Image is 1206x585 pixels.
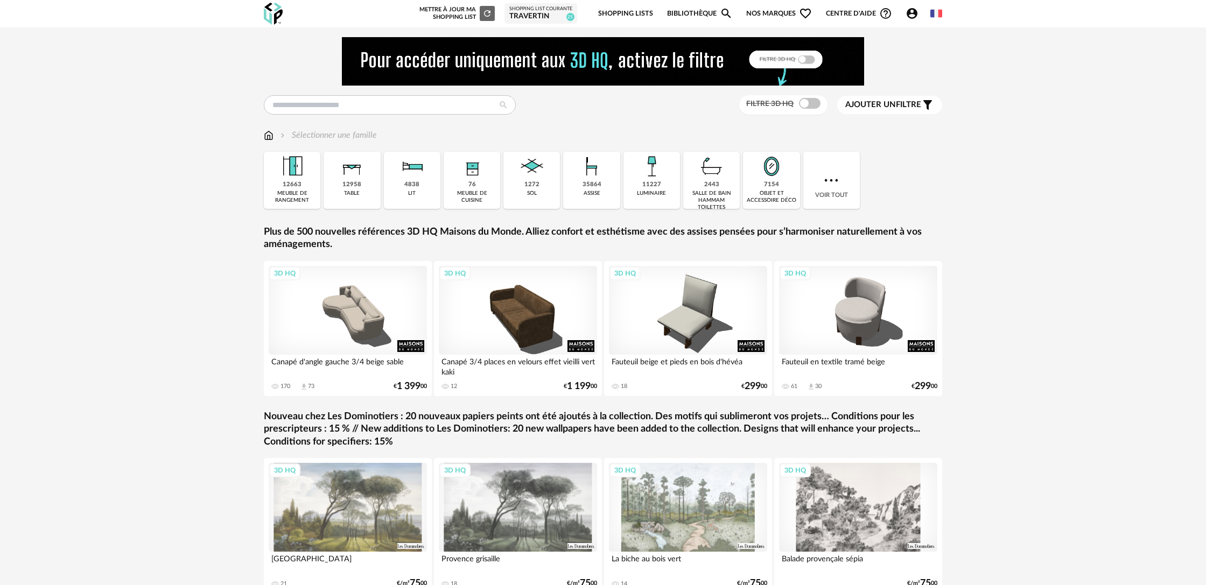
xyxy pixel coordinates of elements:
div: Provence grisaille [439,552,597,573]
div: 35864 [583,181,601,189]
div: table [344,190,360,197]
div: lit [408,190,416,197]
img: Assise.png [577,152,606,181]
span: 299 [745,383,761,390]
div: meuble de cuisine [447,190,497,204]
a: BibliothèqueMagnify icon [667,1,733,26]
div: Voir tout [803,152,860,209]
img: more.7b13dc1.svg [822,171,841,190]
span: Magnify icon [720,7,733,20]
div: 3D HQ [269,266,300,280]
img: fr [930,8,942,19]
div: € 00 [394,383,427,390]
div: objet et accessoire déco [746,190,796,204]
div: 2443 [704,181,719,189]
img: Salle%20de%20bain.png [697,152,726,181]
span: 299 [915,383,931,390]
a: 3D HQ Canapé 3/4 places en velours effet vieilli vert kaki 12 €1 19900 [434,261,602,396]
div: 3D HQ [609,266,641,280]
img: Table.png [338,152,367,181]
div: sol [527,190,537,197]
span: Download icon [807,383,815,391]
a: Shopping Lists [598,1,653,26]
div: 170 [281,383,290,390]
div: 1272 [524,181,539,189]
div: Sélectionner une famille [278,129,377,142]
span: Nos marques [746,1,812,26]
img: Luminaire.png [637,152,666,181]
div: 76 [468,181,476,189]
div: travertin [509,12,572,22]
div: 18 [621,383,627,390]
img: Literie.png [397,152,426,181]
span: Help Circle Outline icon [879,7,892,20]
div: 3D HQ [780,463,811,477]
div: 73 [308,383,314,390]
span: 25 [566,13,574,21]
span: Account Circle icon [906,7,923,20]
div: Balade provençale sépia [779,552,937,573]
span: Heart Outline icon [799,7,812,20]
img: Rangement.png [458,152,487,181]
div: 61 [791,383,797,390]
span: Centre d'aideHelp Circle Outline icon [826,7,892,20]
button: Ajouter unfiltre Filter icon [837,96,942,114]
div: Fauteuil en textile tramé beige [779,355,937,376]
img: NEW%20NEW%20HQ%20NEW_V1.gif [342,37,864,86]
div: 7154 [764,181,779,189]
div: Canapé d'angle gauche 3/4 beige sable [269,355,427,376]
div: 3D HQ [439,463,471,477]
div: € 00 [564,383,597,390]
img: Meuble%20de%20rangement.png [278,152,307,181]
div: meuble de rangement [267,190,317,204]
span: filtre [845,100,921,110]
img: svg+xml;base64,PHN2ZyB3aWR0aD0iMTYiIGhlaWdodD0iMTYiIHZpZXdCb3g9IjAgMCAxNiAxNiIgZmlsbD0ibm9uZSIgeG... [278,129,287,142]
div: La biche au bois vert [609,552,767,573]
img: OXP [264,3,283,25]
a: Shopping List courante travertin 25 [509,6,572,22]
a: Plus de 500 nouvelles références 3D HQ Maisons du Monde. Alliez confort et esthétisme avec des as... [264,226,942,251]
span: Account Circle icon [906,7,918,20]
span: Filter icon [921,98,934,111]
span: Ajouter un [845,101,896,109]
div: Mettre à jour ma Shopping List [417,6,495,21]
img: Miroir.png [757,152,786,181]
span: Refresh icon [482,10,492,16]
div: Fauteuil beige et pieds en bois d'hévéa [609,355,767,376]
a: 3D HQ Fauteuil en textile tramé beige 61 Download icon 30 €29900 [774,261,942,396]
span: 1 399 [397,383,420,390]
span: Filtre 3D HQ [746,100,794,108]
div: € 00 [741,383,767,390]
div: 30 [815,383,822,390]
span: Download icon [300,383,308,391]
div: assise [584,190,600,197]
div: salle de bain hammam toilettes [686,190,737,211]
img: Sol.png [517,152,546,181]
div: 4838 [404,181,419,189]
div: [GEOGRAPHIC_DATA] [269,552,427,573]
div: 3D HQ [780,266,811,280]
div: 12663 [283,181,301,189]
div: 3D HQ [609,463,641,477]
div: luminaire [637,190,666,197]
span: 1 199 [567,383,591,390]
a: Nouveau chez Les Dominotiers : 20 nouveaux papiers peints ont été ajoutés à la collection. Des mo... [264,411,942,448]
div: Shopping List courante [509,6,572,12]
img: svg+xml;base64,PHN2ZyB3aWR0aD0iMTYiIGhlaWdodD0iMTciIHZpZXdCb3g9IjAgMCAxNiAxNyIgZmlsbD0ibm9uZSIgeG... [264,129,274,142]
a: 3D HQ Fauteuil beige et pieds en bois d'hévéa 18 €29900 [604,261,772,396]
div: 3D HQ [439,266,471,280]
div: 3D HQ [269,463,300,477]
div: Canapé 3/4 places en velours effet vieilli vert kaki [439,355,597,376]
div: € 00 [911,383,937,390]
div: 11227 [642,181,661,189]
a: 3D HQ Canapé d'angle gauche 3/4 beige sable 170 Download icon 73 €1 39900 [264,261,432,396]
div: 12 [451,383,457,390]
div: 12958 [342,181,361,189]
